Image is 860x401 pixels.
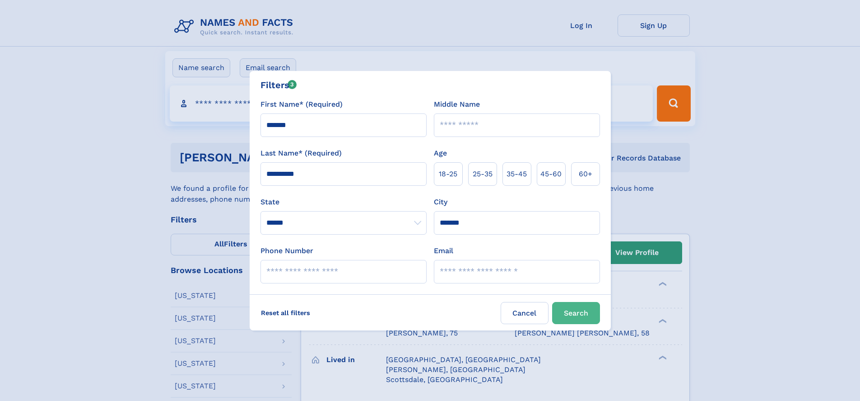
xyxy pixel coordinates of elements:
[434,245,453,256] label: Email
[540,169,562,179] span: 45‑60
[579,169,592,179] span: 60+
[260,78,297,92] div: Filters
[434,148,447,159] label: Age
[552,302,600,324] button: Search
[260,197,427,208] label: State
[255,302,316,324] label: Reset all filters
[501,302,549,324] label: Cancel
[260,99,343,110] label: First Name* (Required)
[434,197,447,208] label: City
[473,169,493,179] span: 25‑35
[434,99,480,110] label: Middle Name
[260,148,342,159] label: Last Name* (Required)
[507,169,527,179] span: 35‑45
[439,169,457,179] span: 18‑25
[260,245,313,256] label: Phone Number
